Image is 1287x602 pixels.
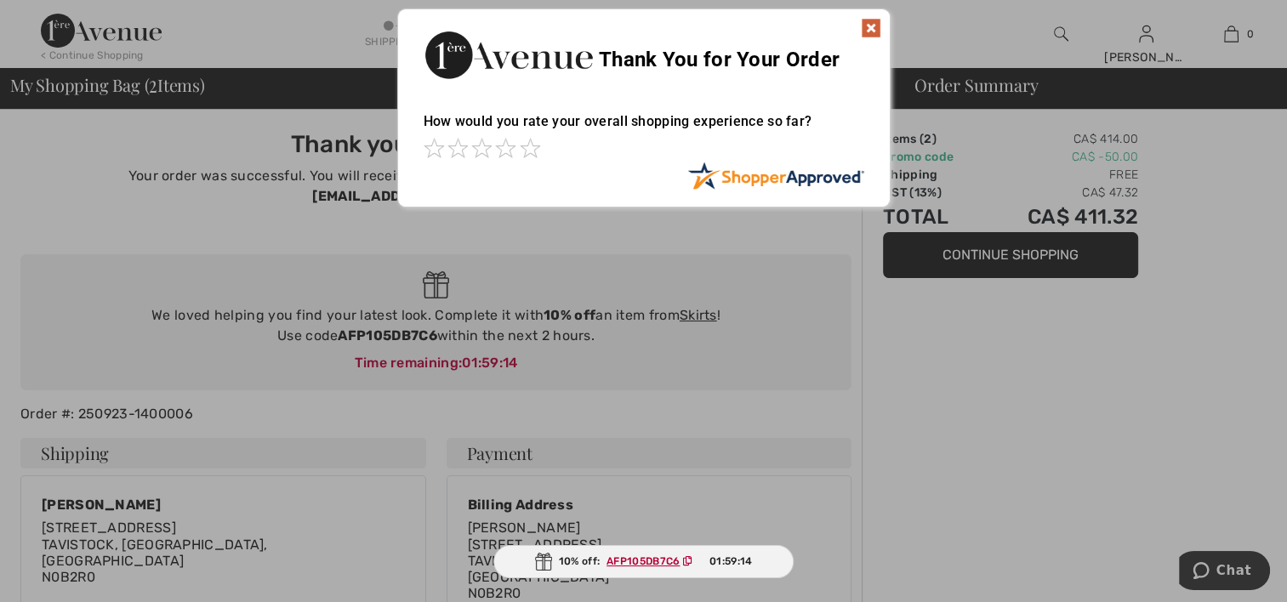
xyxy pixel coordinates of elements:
div: How would you rate your overall shopping experience so far? [424,96,864,162]
img: Thank You for Your Order [424,26,594,83]
ins: AFP105DB7C6 [606,555,680,567]
img: x [861,18,881,38]
img: Gift.svg [535,553,552,571]
div: 10% off: [493,545,794,578]
span: Chat [37,12,72,27]
span: Thank You for Your Order [599,48,840,71]
span: 01:59:14 [709,554,752,569]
